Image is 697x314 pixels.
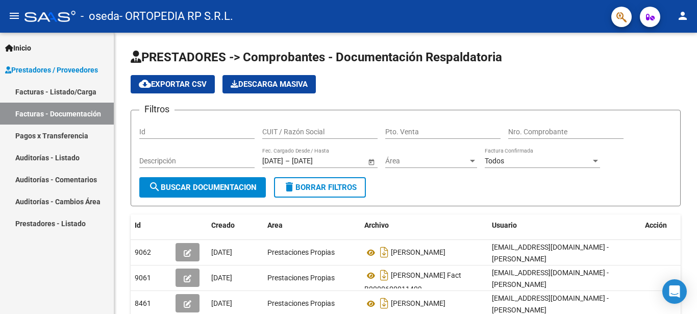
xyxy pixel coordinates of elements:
button: Descarga Masiva [222,75,316,93]
span: Prestaciones Propias [267,248,335,256]
span: Usuario [492,221,517,229]
datatable-header-cell: Acción [641,214,692,236]
button: Open calendar [366,156,377,167]
span: Borrar Filtros [283,183,357,192]
span: Descarga Masiva [231,80,308,89]
input: Fecha inicio [262,157,283,165]
datatable-header-cell: Id [131,214,171,236]
datatable-header-cell: Archivo [360,214,488,236]
span: Todos [485,157,504,165]
mat-icon: person [677,10,689,22]
span: Inicio [5,42,31,54]
span: [EMAIL_ADDRESS][DOMAIN_NAME] - [PERSON_NAME] [492,243,609,263]
span: Id [135,221,141,229]
span: [PERSON_NAME] [391,249,445,257]
span: 9061 [135,274,151,282]
span: [PERSON_NAME] Fact B0000600011409 [364,272,461,294]
i: Descargar documento [378,244,391,260]
span: Prestadores / Proveedores [5,64,98,76]
i: Descargar documento [378,267,391,283]
span: [DATE] [211,299,232,307]
datatable-header-cell: Area [263,214,360,236]
datatable-header-cell: Creado [207,214,263,236]
span: Buscar Documentacion [148,183,257,192]
mat-icon: search [148,181,161,193]
span: PRESTADORES -> Comprobantes - Documentación Respaldatoria [131,50,502,64]
span: [PERSON_NAME] [391,300,445,308]
mat-icon: menu [8,10,20,22]
span: Creado [211,221,235,229]
button: Exportar CSV [131,75,215,93]
span: [DATE] [211,274,232,282]
span: Prestaciones Propias [267,299,335,307]
mat-icon: delete [283,181,295,193]
datatable-header-cell: Usuario [488,214,641,236]
i: Descargar documento [378,295,391,311]
h3: Filtros [139,102,175,116]
span: [EMAIL_ADDRESS][DOMAIN_NAME] - [PERSON_NAME] [492,294,609,314]
mat-icon: cloud_download [139,78,151,90]
span: – [285,157,290,165]
span: Archivo [364,221,389,229]
span: [EMAIL_ADDRESS][DOMAIN_NAME] - [PERSON_NAME] [492,269,609,288]
button: Borrar Filtros [274,177,366,198]
span: Area [267,221,283,229]
span: Prestaciones Propias [267,274,335,282]
button: Buscar Documentacion [139,177,266,198]
span: - ORTOPEDIA RP S.R.L. [119,5,233,28]
input: Fecha fin [292,157,342,165]
span: 9062 [135,248,151,256]
span: Acción [645,221,667,229]
span: Área [385,157,468,165]
span: Exportar CSV [139,80,207,89]
app-download-masive: Descarga masiva de comprobantes (adjuntos) [222,75,316,93]
div: Open Intercom Messenger [662,279,687,304]
span: - oseda [81,5,119,28]
span: 8461 [135,299,151,307]
span: [DATE] [211,248,232,256]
